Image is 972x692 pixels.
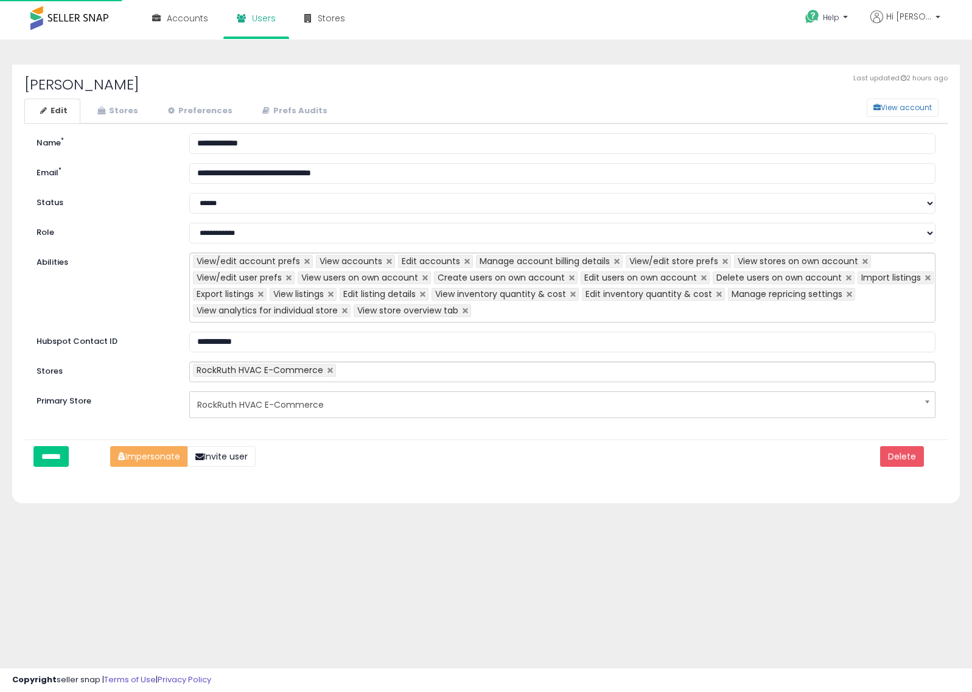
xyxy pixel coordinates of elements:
[732,288,842,300] span: Manage repricing settings
[27,391,180,407] label: Primary Store
[853,74,948,83] span: Last updated: 2 hours ago
[867,99,939,117] button: View account
[584,271,697,284] span: Edit users on own account
[197,304,338,316] span: View analytics for individual store
[823,12,839,23] span: Help
[402,255,460,267] span: Edit accounts
[27,163,180,179] label: Email
[246,99,340,124] a: Prefs Audits
[805,9,820,24] i: Get Help
[197,394,912,415] span: RockRuth HVAC E-Commerce
[82,99,151,124] a: Stores
[438,271,565,284] span: Create users on own account
[357,304,458,316] span: View store overview tab
[301,271,418,284] span: View users on own account
[880,446,924,467] button: Delete
[24,77,948,93] h2: [PERSON_NAME]
[197,364,323,376] span: RockRuth HVAC E-Commerce
[586,288,712,300] span: Edit inventory quantity & cost
[273,288,324,300] span: View listings
[870,10,940,38] a: Hi [PERSON_NAME]
[886,10,932,23] span: Hi [PERSON_NAME]
[110,446,188,467] button: Impersonate
[27,223,180,239] label: Role
[187,446,256,467] button: Invite user
[27,193,180,209] label: Status
[629,255,718,267] span: View/edit store prefs
[197,255,300,267] span: View/edit account prefs
[27,332,180,348] label: Hubspot Contact ID
[197,271,282,284] span: View/edit user prefs
[861,271,921,284] span: Import listings
[167,12,208,24] span: Accounts
[716,271,842,284] span: Delete users on own account
[320,255,382,267] span: View accounts
[152,99,245,124] a: Preferences
[318,12,345,24] span: Stores
[738,255,858,267] span: View stores on own account
[252,12,276,24] span: Users
[343,288,416,300] span: Edit listing details
[27,362,180,377] label: Stores
[24,99,80,124] a: Edit
[435,288,566,300] span: View inventory quantity & cost
[197,288,254,300] span: Export listings
[480,255,610,267] span: Manage account billing details
[858,99,876,117] a: View account
[27,133,180,149] label: Name
[37,257,68,268] label: Abilities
